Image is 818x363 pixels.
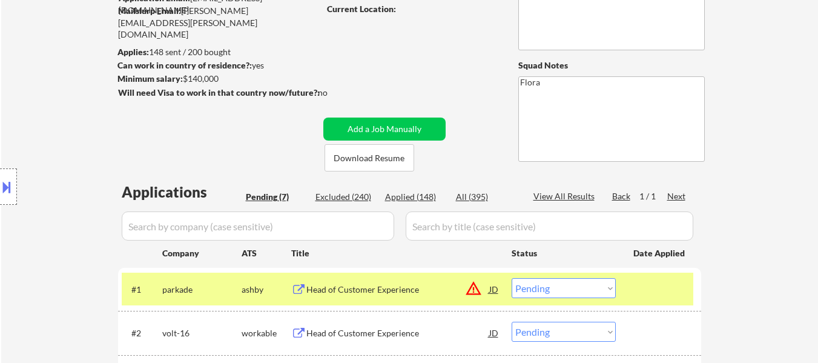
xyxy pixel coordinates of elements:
[118,5,181,16] strong: Mailslurp Email:
[512,242,616,264] div: Status
[242,327,291,339] div: workable
[306,284,489,296] div: Head of Customer Experience
[456,191,516,203] div: All (395)
[325,144,414,172] button: Download Resume
[533,190,598,202] div: View All Results
[306,327,489,339] div: Head of Customer Experience
[117,73,319,85] div: $140,000
[327,4,396,14] strong: Current Location:
[323,118,446,141] button: Add a Job Manually
[242,247,291,259] div: ATS
[242,284,291,296] div: ashby
[315,191,376,203] div: Excluded (240)
[465,280,482,297] button: warning_amber
[518,59,705,72] div: Squad Notes
[117,47,149,57] strong: Applies:
[122,211,394,241] input: Search by company (case sensitive)
[488,278,500,300] div: JD
[633,247,687,259] div: Date Applied
[667,190,687,202] div: Next
[406,211,693,241] input: Search by title (case sensitive)
[117,46,319,58] div: 148 sent / 200 bought
[131,327,153,339] div: #2
[291,247,500,259] div: Title
[118,87,320,98] strong: Will need Visa to work in that country now/future?:
[488,322,500,344] div: JD
[246,191,306,203] div: Pending (7)
[117,60,252,70] strong: Can work in country of residence?:
[162,327,242,339] div: volt-16
[117,59,315,72] div: yes
[318,87,352,99] div: no
[117,73,183,84] strong: Minimum salary:
[385,191,446,203] div: Applied (148)
[612,190,632,202] div: Back
[639,190,667,202] div: 1 / 1
[118,5,319,41] div: [PERSON_NAME][EMAIL_ADDRESS][PERSON_NAME][DOMAIN_NAME]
